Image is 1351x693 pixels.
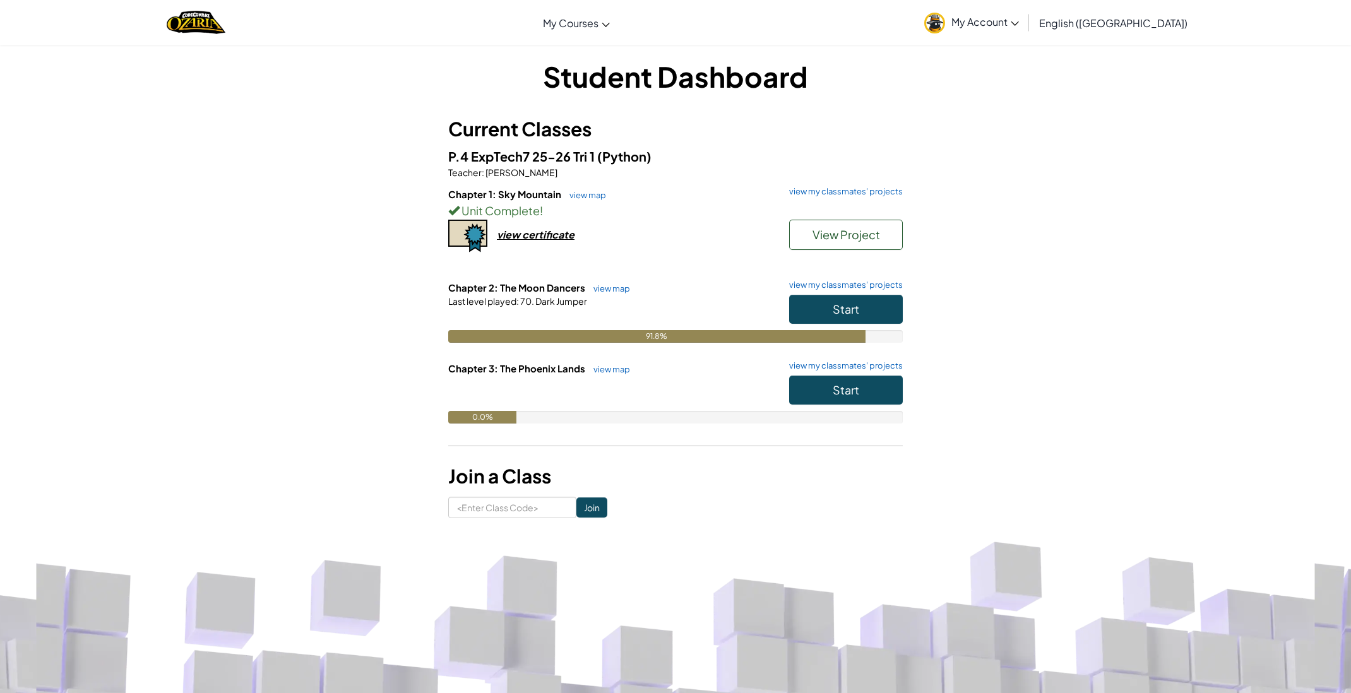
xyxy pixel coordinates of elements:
a: My Account [918,3,1025,42]
span: Chapter 3: The Phoenix Lands [448,362,587,374]
span: Teacher [448,167,482,178]
span: Chapter 2: The Moon Dancers [448,281,587,293]
span: P.4 ExpTech7 25-26 Tri 1 [448,148,597,164]
span: Start [833,382,859,397]
a: view my classmates' projects [783,281,903,289]
span: Chapter 1: Sky Mountain [448,188,563,200]
div: view certificate [497,228,574,241]
span: Unit Complete [460,203,540,218]
input: Join [576,497,607,518]
span: : [482,167,484,178]
img: avatar [924,13,945,33]
h3: Current Classes [448,115,903,143]
a: view map [587,364,630,374]
a: view certificate [448,228,574,241]
span: Dark Jumper [534,295,587,307]
img: Home [167,9,225,35]
span: ! [540,203,543,218]
button: Start [789,295,903,324]
h1: Student Dashboard [448,57,903,96]
span: Last level played [448,295,516,307]
div: 0.0% [448,411,516,423]
img: certificate-icon.png [448,220,487,252]
span: My Courses [543,16,598,30]
span: English ([GEOGRAPHIC_DATA]) [1039,16,1187,30]
span: [PERSON_NAME] [484,167,557,178]
h3: Join a Class [448,462,903,490]
a: Ozaria by CodeCombat logo [167,9,225,35]
span: 70. [519,295,534,307]
button: View Project [789,220,903,250]
input: <Enter Class Code> [448,497,576,518]
a: view my classmates' projects [783,362,903,370]
a: view map [587,283,630,293]
a: English ([GEOGRAPHIC_DATA]) [1033,6,1194,40]
span: : [516,295,519,307]
a: My Courses [537,6,616,40]
span: (Python) [597,148,652,164]
span: My Account [951,15,1019,28]
a: view map [563,190,606,200]
div: 91.8% [448,330,866,343]
button: Start [789,376,903,405]
a: view my classmates' projects [783,187,903,196]
span: View Project [812,227,880,242]
span: Start [833,302,859,316]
